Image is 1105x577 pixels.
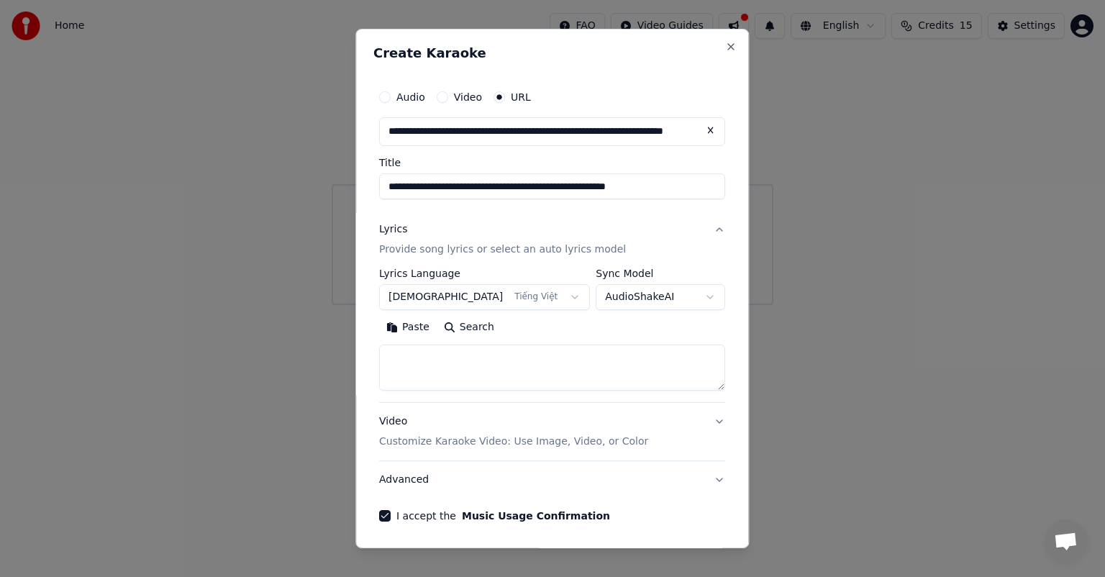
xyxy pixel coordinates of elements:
[379,414,648,449] div: Video
[379,316,437,339] button: Paste
[379,268,725,402] div: LyricsProvide song lyrics or select an auto lyrics model
[379,211,725,268] button: LyricsProvide song lyrics or select an auto lyrics model
[373,47,731,60] h2: Create Karaoke
[437,316,501,339] button: Search
[511,92,531,102] label: URL
[379,268,590,278] label: Lyrics Language
[379,435,648,449] p: Customize Karaoke Video: Use Image, Video, or Color
[462,511,610,521] button: I accept the
[596,268,726,278] label: Sync Model
[396,92,425,102] label: Audio
[396,511,610,521] label: I accept the
[379,222,407,237] div: Lyrics
[454,92,482,102] label: Video
[379,158,725,168] label: Title
[379,403,725,460] button: VideoCustomize Karaoke Video: Use Image, Video, or Color
[379,461,725,499] button: Advanced
[379,242,626,257] p: Provide song lyrics or select an auto lyrics model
